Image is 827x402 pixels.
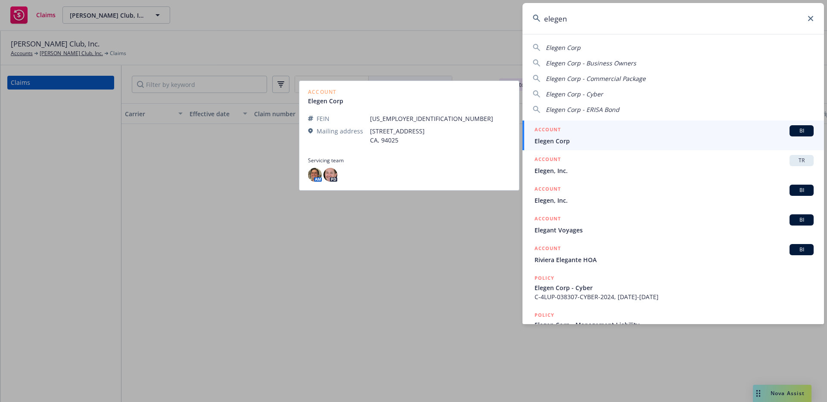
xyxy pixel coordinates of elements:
[793,216,810,224] span: BI
[535,166,814,175] span: Elegen, Inc.
[522,180,824,210] a: ACCOUNTBIElegen, Inc.
[535,136,814,145] span: Elegen Corp
[546,90,603,98] span: Elegen Corp - Cyber
[535,185,561,195] h5: ACCOUNT
[522,306,824,343] a: POLICYElegen Corp - Management Liability
[522,239,824,269] a: ACCOUNTBIRiviera Elegante HOA
[535,311,554,319] h5: POLICY
[522,269,824,306] a: POLICYElegen Corp - CyberC-4LUP-038307-CYBER-2024, [DATE]-[DATE]
[793,157,810,164] span: TR
[535,125,561,136] h5: ACCOUNT
[546,74,646,83] span: Elegen Corp - Commercial Package
[535,196,814,205] span: Elegen, Inc.
[535,320,814,329] span: Elegen Corp - Management Liability
[546,43,581,52] span: Elegen Corp
[793,186,810,194] span: BI
[535,274,554,282] h5: POLICY
[535,155,561,165] h5: ACCOUNT
[546,59,636,67] span: Elegen Corp - Business Owners
[535,214,561,225] h5: ACCOUNT
[793,127,810,135] span: BI
[535,255,814,264] span: Riviera Elegante HOA
[522,121,824,150] a: ACCOUNTBIElegen Corp
[535,244,561,254] h5: ACCOUNT
[535,226,814,235] span: Elegant Voyages
[535,283,814,292] span: Elegen Corp - Cyber
[522,3,824,34] input: Search...
[522,150,824,180] a: ACCOUNTTRElegen, Inc.
[793,246,810,254] span: BI
[546,105,619,114] span: Elegen Corp - ERISA Bond
[522,210,824,239] a: ACCOUNTBIElegant Voyages
[535,292,814,301] span: C-4LUP-038307-CYBER-2024, [DATE]-[DATE]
